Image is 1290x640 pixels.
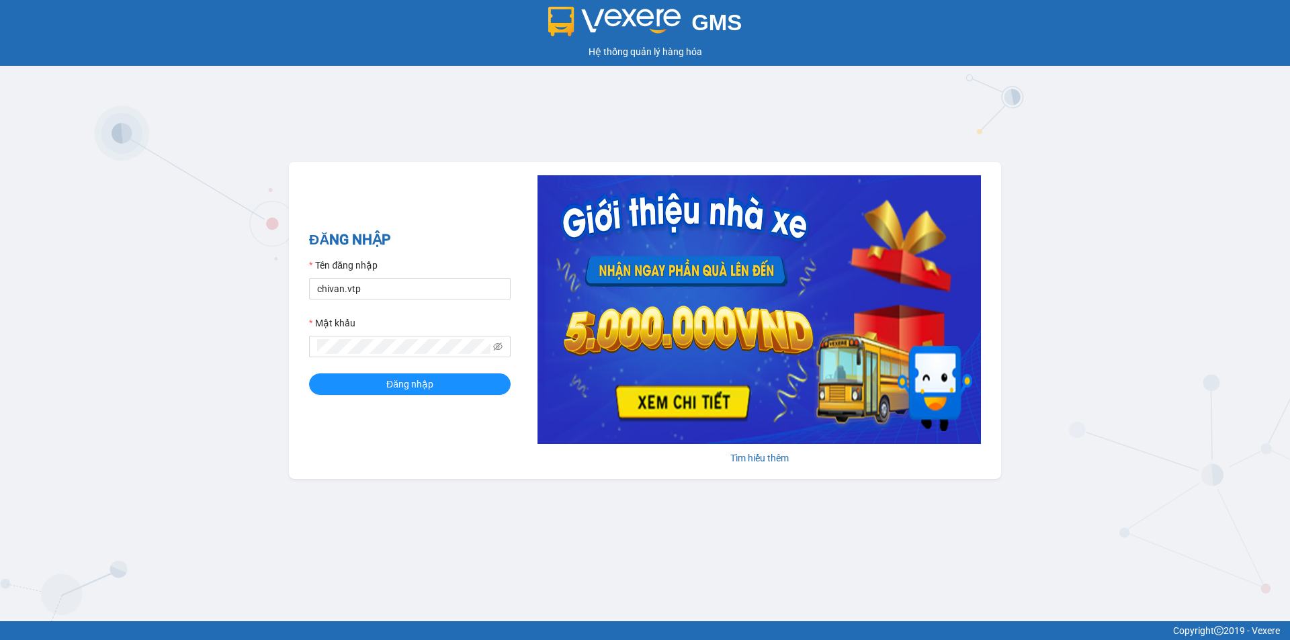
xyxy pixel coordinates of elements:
a: GMS [548,20,742,31]
label: Mật khẩu [309,316,355,330]
h2: ĐĂNG NHẬP [309,229,511,251]
div: Tìm hiểu thêm [537,451,981,465]
span: GMS [691,10,742,35]
div: Copyright 2019 - Vexere [10,623,1280,638]
input: Tên đăng nhập [309,278,511,300]
div: Hệ thống quản lý hàng hóa [3,44,1287,59]
button: Đăng nhập [309,373,511,395]
label: Tên đăng nhập [309,258,378,273]
span: eye-invisible [493,342,503,351]
img: logo 2 [548,7,681,36]
span: Đăng nhập [386,377,433,392]
input: Mật khẩu [317,339,490,354]
img: banner-0 [537,175,981,444]
span: copyright [1214,626,1223,635]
